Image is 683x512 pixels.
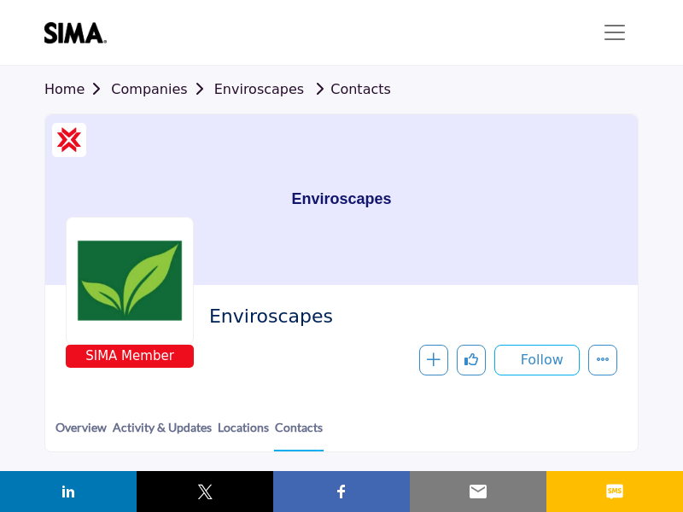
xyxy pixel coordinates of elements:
[457,345,486,375] button: Like
[69,346,190,366] span: SIMA Member
[55,418,108,450] a: Overview
[44,22,115,44] img: site Logo
[195,481,215,502] img: twitter sharing button
[591,15,639,49] button: Toggle navigation
[494,345,580,375] button: Follow
[111,81,213,97] a: Companies
[331,481,352,502] img: facebook sharing button
[56,127,82,153] img: CSP Certified
[274,418,324,451] a: Contacts
[58,481,79,502] img: linkedin sharing button
[291,114,391,285] h1: Enviroscapes
[468,481,488,502] img: email sharing button
[588,345,617,375] button: More details
[112,418,213,450] a: Activity & Updates
[214,81,304,97] a: Enviroscapes
[308,81,391,97] a: Contacts
[44,81,111,97] a: Home
[217,418,270,450] a: Locations
[604,481,625,502] img: sms sharing button
[209,305,609,328] h2: Enviroscapes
